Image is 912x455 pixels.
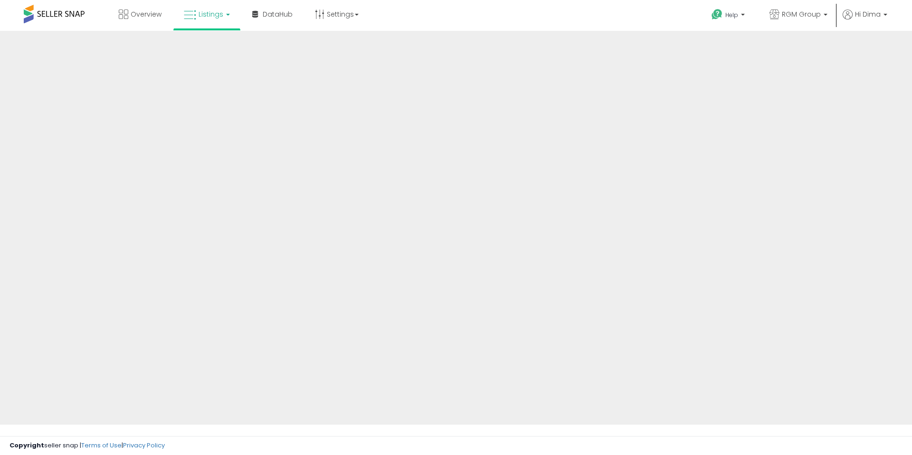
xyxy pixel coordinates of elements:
[843,9,887,31] a: Hi Dima
[263,9,293,19] span: DataHub
[131,9,161,19] span: Overview
[704,1,754,31] a: Help
[782,9,821,19] span: RGM Group
[725,11,738,19] span: Help
[711,9,723,20] i: Get Help
[855,9,881,19] span: Hi Dima
[199,9,223,19] span: Listings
